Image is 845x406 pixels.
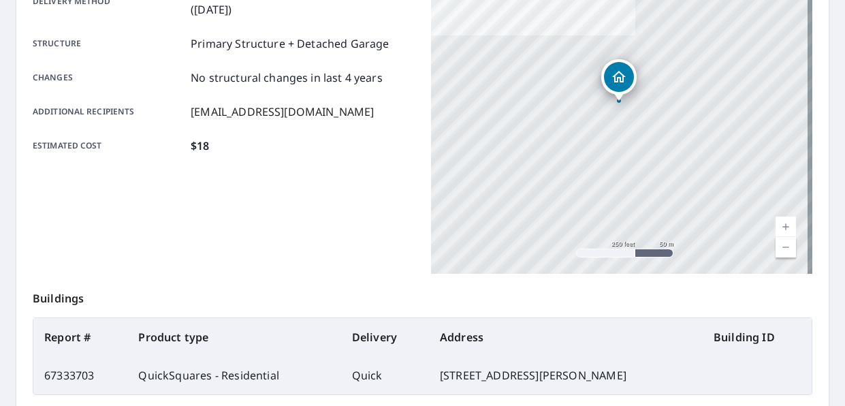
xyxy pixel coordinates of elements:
a: Current Level 17, Zoom In [776,217,796,237]
p: [EMAIL_ADDRESS][DOMAIN_NAME] [191,104,374,120]
p: $18 [191,138,209,154]
div: Dropped pin, building 1, Residential property, 2744 Norwood St Cuyahoga Falls, OH 44221 [601,59,637,101]
p: No structural changes in last 4 years [191,69,383,86]
p: Primary Structure + Detached Garage [191,35,389,52]
td: QuickSquares - Residential [127,356,340,394]
p: Buildings [33,274,812,317]
p: Changes [33,69,185,86]
p: Structure [33,35,185,52]
th: Address [429,318,703,356]
th: Delivery [341,318,429,356]
th: Report # [33,318,127,356]
td: [STREET_ADDRESS][PERSON_NAME] [429,356,703,394]
p: Additional recipients [33,104,185,120]
a: Current Level 17, Zoom Out [776,237,796,257]
p: Estimated cost [33,138,185,154]
td: Quick [341,356,429,394]
th: Building ID [703,318,812,356]
th: Product type [127,318,340,356]
td: 67333703 [33,356,127,394]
